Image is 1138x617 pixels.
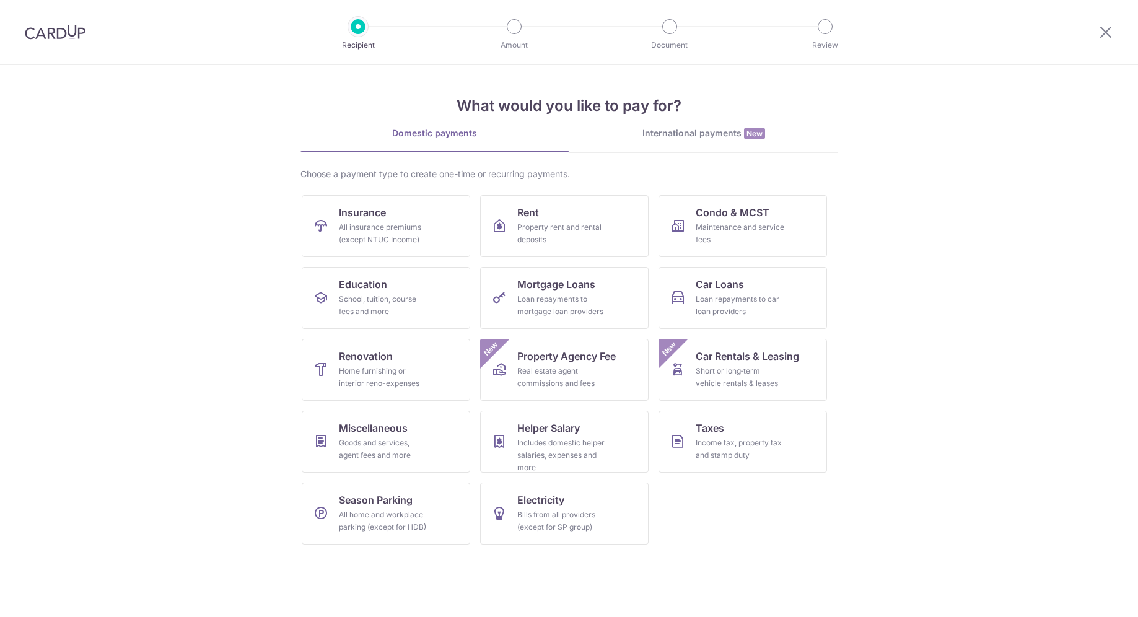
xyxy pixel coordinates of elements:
div: Loan repayments to car loan providers [696,293,785,318]
span: Taxes [696,421,724,435]
h4: What would you like to pay for? [300,95,838,117]
img: CardUp [25,25,85,40]
p: Amount [468,39,560,51]
span: Season Parking [339,492,413,507]
span: Rent [517,205,539,220]
a: InsuranceAll insurance premiums (except NTUC Income) [302,195,470,257]
p: Document [624,39,716,51]
span: Car Rentals & Leasing [696,349,799,364]
p: Review [779,39,871,51]
a: Mortgage LoansLoan repayments to mortgage loan providers [480,267,649,329]
div: Home furnishing or interior reno-expenses [339,365,428,390]
div: Real estate agent commissions and fees [517,365,606,390]
div: Income tax, property tax and stamp duty [696,437,785,462]
a: Helper SalaryIncludes domestic helper salaries, expenses and more [480,411,649,473]
div: Domestic payments [300,127,569,139]
a: TaxesIncome tax, property tax and stamp duty [659,411,827,473]
div: Short or long‑term vehicle rentals & leases [696,365,785,390]
a: Season ParkingAll home and workplace parking (except for HDB) [302,483,470,545]
a: Car LoansLoan repayments to car loan providers [659,267,827,329]
a: RenovationHome furnishing or interior reno-expenses [302,339,470,401]
div: All home and workplace parking (except for HDB) [339,509,428,533]
div: International payments [569,127,838,140]
a: ElectricityBills from all providers (except for SP group) [480,483,649,545]
span: Education [339,277,387,292]
a: EducationSchool, tuition, course fees and more [302,267,470,329]
span: New [744,128,765,139]
span: Mortgage Loans [517,277,595,292]
span: Miscellaneous [339,421,408,435]
div: Choose a payment type to create one-time or recurring payments. [300,168,838,180]
div: All insurance premiums (except NTUC Income) [339,221,428,246]
div: Loan repayments to mortgage loan providers [517,293,606,318]
a: Condo & MCSTMaintenance and service fees [659,195,827,257]
div: School, tuition, course fees and more [339,293,428,318]
span: New [480,339,501,359]
span: Car Loans [696,277,744,292]
span: Renovation [339,349,393,364]
a: Property Agency FeeReal estate agent commissions and feesNew [480,339,649,401]
div: Bills from all providers (except for SP group) [517,509,606,533]
span: Condo & MCST [696,205,769,220]
span: Insurance [339,205,386,220]
div: Includes domestic helper salaries, expenses and more [517,437,606,474]
span: Electricity [517,492,564,507]
span: Property Agency Fee [517,349,616,364]
p: Recipient [312,39,404,51]
div: Maintenance and service fees [696,221,785,246]
a: Car Rentals & LeasingShort or long‑term vehicle rentals & leasesNew [659,339,827,401]
div: Property rent and rental deposits [517,221,606,246]
a: MiscellaneousGoods and services, agent fees and more [302,411,470,473]
div: Goods and services, agent fees and more [339,437,428,462]
span: Helper Salary [517,421,580,435]
span: New [659,339,679,359]
a: RentProperty rent and rental deposits [480,195,649,257]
